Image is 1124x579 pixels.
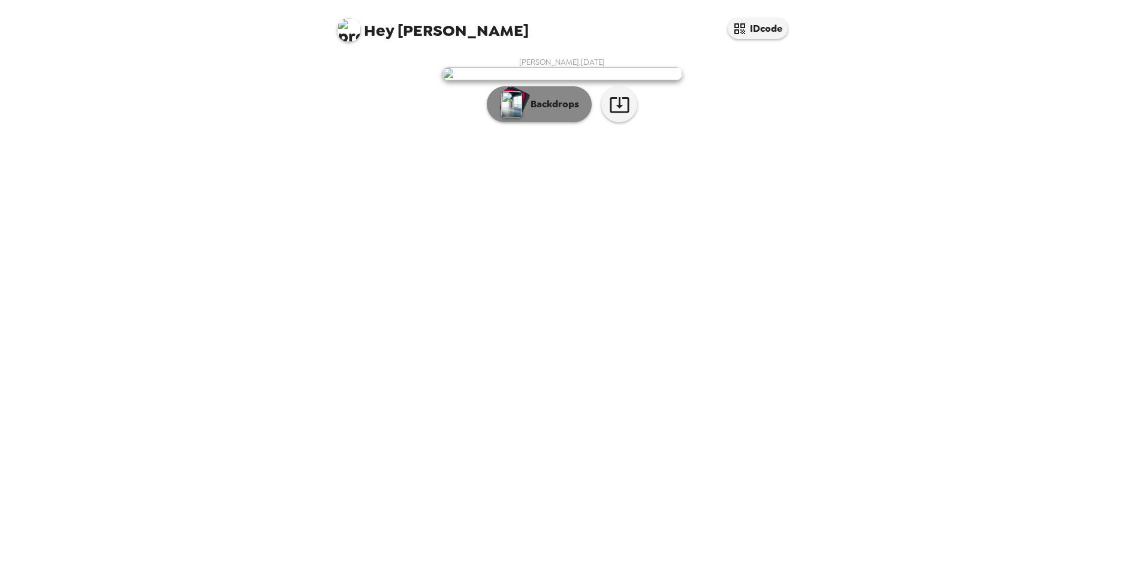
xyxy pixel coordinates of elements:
p: Backdrops [525,97,579,111]
img: profile pic [337,18,361,42]
img: user [442,67,682,80]
button: IDcode [728,18,788,39]
span: [PERSON_NAME] [337,12,529,39]
button: Backdrops [487,86,592,122]
span: [PERSON_NAME] , [DATE] [519,57,605,67]
span: Hey [364,20,394,41]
